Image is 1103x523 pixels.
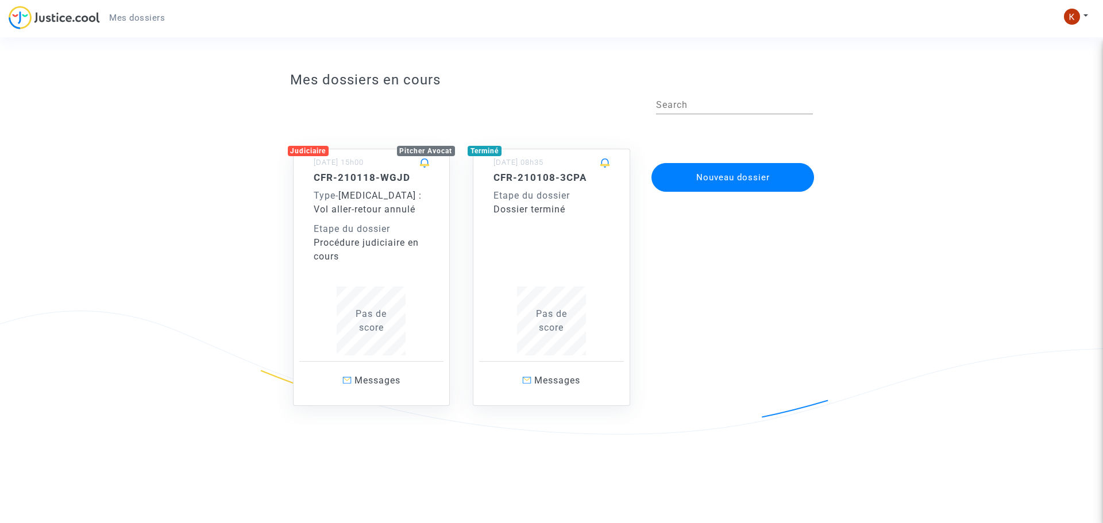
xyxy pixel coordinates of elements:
img: AATXAJwcJ99XB75dW887TZ06Tw2gGOfKHeeMNj2TLwud=s96-c [1064,9,1080,25]
h5: CFR-210118-WGJD [314,172,430,183]
div: Etape du dossier [314,222,430,236]
span: Messages [354,375,400,386]
div: Pitcher Avocat [397,146,456,156]
a: Nouveau dossier [650,156,816,166]
div: Etape du dossier [493,189,610,203]
span: [MEDICAL_DATA] : Vol aller-retour annulé [314,190,422,215]
div: Procédure judiciaire en cours [314,236,430,264]
span: Type [314,190,335,201]
small: [DATE] 08h35 [493,158,543,166]
span: Pas de score [536,308,567,333]
span: Pas de score [356,308,387,333]
a: Mes dossiers [100,9,174,26]
a: Messages [299,361,444,400]
span: Messages [534,375,580,386]
button: Nouveau dossier [651,163,815,192]
span: Mes dossiers [109,13,165,23]
div: Terminé [468,146,502,156]
img: jc-logo.svg [9,6,100,29]
a: JudiciairePitcher Avocat[DATE] 15h00CFR-210118-WGJDType-[MEDICAL_DATA] : Vol aller-retour annuléE... [281,126,462,406]
a: Messages [479,361,624,400]
div: Dossier terminé [493,203,610,216]
div: Judiciaire [288,146,329,156]
small: [DATE] 15h00 [314,158,364,166]
span: - [314,190,338,201]
h5: CFR-210108-3CPA [493,172,610,183]
h3: Mes dossiers en cours [290,72,813,88]
a: Terminé[DATE] 08h35CFR-210108-3CPAEtape du dossierDossier terminéPas descoreMessages [461,126,642,406]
